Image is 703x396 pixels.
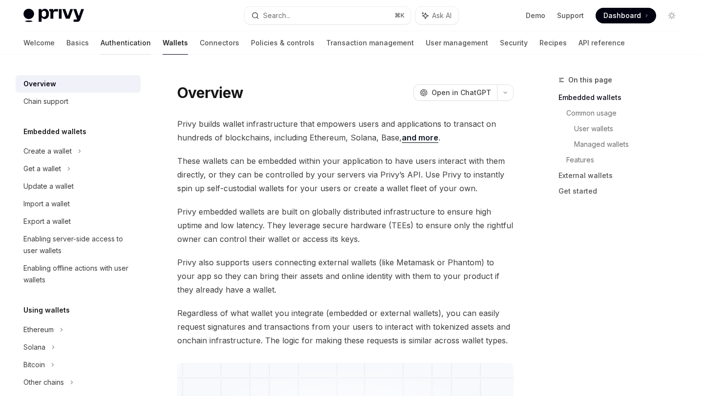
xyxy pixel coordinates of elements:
div: Update a wallet [23,180,74,192]
a: Managed wallets [574,137,687,152]
div: Create a wallet [23,145,72,157]
a: Security [500,31,528,55]
span: Privy embedded wallets are built on globally distributed infrastructure to ensure high uptime and... [177,205,514,246]
div: Ethereum [23,324,54,336]
h5: Using wallets [23,304,70,316]
h5: Embedded wallets [23,126,86,138]
a: Enabling server-side access to user wallets [16,230,141,259]
a: Embedded wallets [558,90,687,105]
button: Open in ChatGPT [414,84,497,101]
h1: Overview [177,84,243,101]
a: Support [557,11,584,20]
a: and more [402,133,438,143]
div: Chain support [23,96,68,107]
div: Overview [23,78,56,90]
span: Privy builds wallet infrastructure that empowers users and applications to transact on hundreds o... [177,117,514,144]
a: Authentication [101,31,151,55]
span: ⌘ K [394,12,405,20]
div: Enabling server-side access to user wallets [23,233,135,257]
a: Basics [66,31,89,55]
div: Bitcoin [23,359,45,371]
div: Solana [23,341,45,353]
a: Update a wallet [16,178,141,195]
a: Dashboard [596,8,656,23]
div: Enabling offline actions with user wallets [23,262,135,286]
span: Privy also supports users connecting external wallets (like Metamask or Phantom) to your app so t... [177,256,514,297]
span: These wallets can be embedded within your application to have users interact with them directly, ... [177,154,514,195]
a: Get started [558,183,687,199]
span: Dashboard [603,11,641,20]
button: Toggle dark mode [664,8,680,23]
img: light logo [23,9,84,22]
a: Demo [526,11,545,20]
a: Wallets [163,31,188,55]
span: Ask AI [432,11,452,20]
a: Common usage [566,105,687,121]
a: Welcome [23,31,55,55]
button: Ask AI [415,7,458,24]
div: Other chains [23,376,64,388]
a: User wallets [574,121,687,137]
button: Search...⌘K [245,7,410,24]
div: Get a wallet [23,163,61,175]
a: Overview [16,75,141,93]
a: User management [426,31,488,55]
div: Export a wallet [23,216,71,227]
div: Search... [263,10,290,21]
a: Import a wallet [16,195,141,213]
div: Import a wallet [23,198,70,210]
span: Regardless of what wallet you integrate (embedded or external wallets), you can easily request si... [177,306,514,347]
a: Connectors [200,31,239,55]
a: External wallets [558,168,687,183]
a: Transaction management [326,31,414,55]
a: Policies & controls [251,31,314,55]
a: API reference [579,31,625,55]
span: On this page [568,74,612,86]
a: Enabling offline actions with user wallets [16,259,141,289]
a: Recipes [539,31,567,55]
span: Open in ChatGPT [432,88,491,98]
a: Chain support [16,93,141,110]
a: Export a wallet [16,213,141,230]
a: Features [566,152,687,168]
